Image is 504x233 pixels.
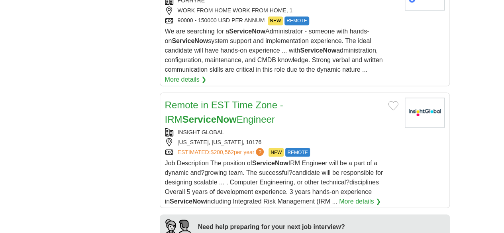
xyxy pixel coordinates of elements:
[165,74,207,84] a: More details ❯
[182,114,237,124] strong: ServiceNow
[285,148,310,157] span: REMOTE
[252,159,288,166] strong: ServiceNow
[284,16,309,25] span: REMOTE
[172,37,208,44] strong: ServiceNow
[178,148,266,157] a: ESTIMATED:$200,562per year?
[165,159,383,204] span: Job Description The position of IRM Engineer will be a part of a dynamic and?growing team. The su...
[170,198,206,204] strong: ServiceNow
[268,16,283,25] span: NEW
[165,28,383,73] span: We are searching for a Administrator - someone with hands-on system support and implementation ex...
[210,149,233,155] span: $200,562
[165,6,398,15] div: WORK FROM HOME WORK FROM HOME, 1
[339,196,381,206] a: More details ❯
[300,47,336,54] strong: ServiceNow
[388,101,398,110] button: Add to favorite jobs
[405,98,445,127] img: Insight Global logo
[256,148,264,156] span: ?
[198,222,367,231] div: Need help preparing for your next job interview?
[165,99,283,124] a: Remote in EST Time Zone - IRMServiceNowEngineer
[165,16,398,25] div: 90000 - 150000 USD PER ANNUM
[229,28,265,35] strong: ServiceNow
[269,148,284,157] span: NEW
[165,138,398,146] div: [US_STATE], [US_STATE], 10176
[178,129,224,135] a: INSIGHT GLOBAL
